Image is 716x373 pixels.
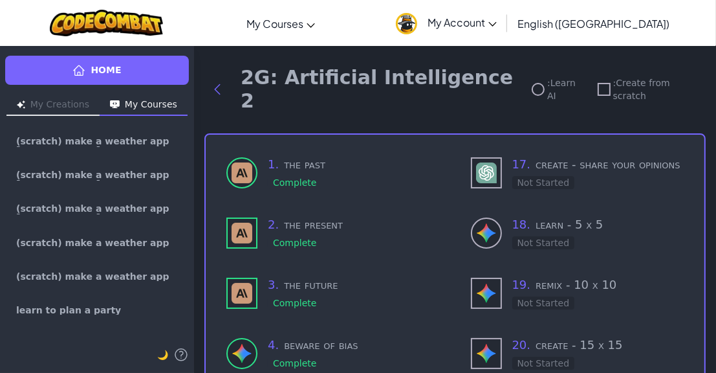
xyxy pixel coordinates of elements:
h3: create - share your opinions [512,155,684,174]
span: : Create from scratch [613,76,706,102]
div: use - Claude (Complete) [221,210,445,255]
button: Back to modules [204,76,230,102]
a: (scratch) make a weather app [PERSON_NAME].tat [5,194,189,225]
div: Complete [268,176,321,189]
img: Icon [17,100,25,109]
h3: the future [268,276,440,294]
span: 🌙 [157,350,168,360]
button: 🌙 [157,347,168,363]
a: My Courses [240,6,321,41]
div: Complete [268,297,321,310]
a: learn - simulating pets [5,328,189,359]
a: (scratch) make a weather app [5,227,189,258]
h1: 2G: Artificial Intelligence 2 [241,66,532,113]
div: Not Started [512,357,575,370]
img: GPT-4 [476,163,497,183]
div: use - GPT-4 (Not Started) [466,150,689,195]
span: English ([GEOGRAPHIC_DATA]) [517,17,669,30]
h3: the present [268,216,440,234]
button: My Creations [6,95,100,116]
img: Claude [232,163,252,183]
span: My Account [428,16,497,29]
span: 2 . [268,218,279,231]
img: Gemini [232,343,252,364]
div: learn to use - Gemini (Not Started) [466,210,689,255]
img: Icon [110,100,120,109]
span: learn to plan a party [16,306,121,315]
a: (scratch) make a weather app [PERSON_NAME] [5,160,189,191]
img: CodeCombat logo [50,10,163,36]
span: (scratch) make a weather app [16,272,169,281]
img: avatar [396,13,417,34]
span: (scratch) make a weather app [PERSON_NAME].tat [16,204,178,214]
a: English ([GEOGRAPHIC_DATA]) [511,6,676,41]
button: My Courses [100,95,188,116]
div: Complete [268,236,321,249]
a: My Account [389,3,503,43]
span: 1 . [268,157,279,171]
div: Not Started [512,297,575,310]
span: (scratch) make a weather app [PERSON_NAME] [16,137,178,147]
img: Gemini [476,343,497,364]
h3: remix - 10 x 10 [512,276,684,294]
a: (scratch) make a weather app [PERSON_NAME] [5,126,189,157]
span: Home [91,63,121,77]
h3: beware of bias [268,336,440,354]
span: : Learn AI [547,76,587,102]
a: Home [5,56,189,85]
span: 3 . [268,278,279,291]
div: Not Started [512,176,575,189]
span: 17 . [512,157,531,171]
div: Complete [268,357,321,370]
span: (scratch) make a weather app [16,238,169,247]
a: learn to plan a party [5,295,189,326]
div: use - Gemini (Not Started) [466,271,689,315]
div: use - Claude (Complete) [221,271,445,315]
img: Claude [232,223,252,243]
span: 20 . [512,338,531,352]
h3: create - 15 x 15 [512,336,684,354]
div: Not Started [512,236,575,249]
img: Gemini [476,283,497,304]
img: Claude [232,283,252,304]
img: Gemini [476,223,497,243]
span: 19 . [512,278,531,291]
span: (scratch) make a weather app [PERSON_NAME] [16,170,178,181]
h3: learn - 5 x 5 [512,216,684,234]
div: learn to use - Claude (Complete) [221,150,445,195]
span: 18 . [512,218,531,231]
span: My Courses [246,17,303,30]
span: 4 . [268,338,279,352]
a: (scratch) make a weather app [5,261,189,292]
h3: the past [268,155,440,174]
